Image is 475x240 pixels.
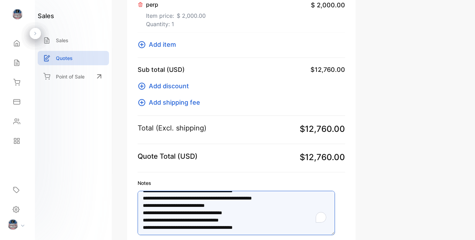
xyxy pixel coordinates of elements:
[56,73,85,80] p: Point of Sale
[38,11,54,21] h1: sales
[149,40,176,49] span: Add item
[12,9,23,20] img: logo
[149,81,189,91] span: Add discount
[149,98,200,107] span: Add shipping fee
[146,20,206,28] p: Quantity: 1
[38,51,109,65] a: Quotes
[56,37,68,44] p: Sales
[300,123,345,135] span: $12,760.00
[56,54,73,62] p: Quotes
[177,12,206,20] span: $ 2,000.00
[138,191,335,235] textarea: To enrich screen reader interactions, please activate Accessibility in Grammarly extension settings
[138,98,204,107] button: Add shipping fee
[138,81,193,91] button: Add discount
[146,9,206,20] p: Item price:
[138,65,185,74] p: Sub total (USD)
[138,123,206,133] p: Total (Excl. shipping)
[138,179,345,187] label: Notes
[138,151,198,162] p: Quote Total (USD)
[300,151,345,164] span: $12,760.00
[6,3,27,24] button: Open LiveChat chat widget
[310,65,345,74] span: $12,760.00
[138,40,180,49] button: Add item
[8,219,18,230] img: profile
[146,0,206,9] p: perp
[38,33,109,47] a: Sales
[38,69,109,84] a: Point of Sale
[311,0,345,10] span: $ 2,000.00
